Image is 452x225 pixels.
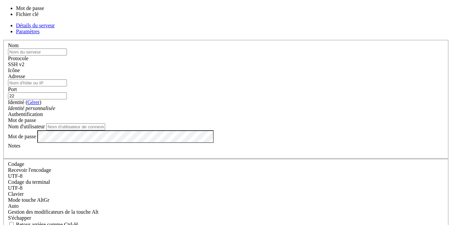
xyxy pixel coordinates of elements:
[8,197,49,203] label: Définissez l'encodage attendu pour les données reçues de l'hôte. Si les encodages ne corresponden...
[8,67,20,73] font: Icône
[8,124,45,129] font: Nom d'utilisateur
[8,61,24,67] font: SSH v2
[27,99,39,105] a: Gérer
[8,43,19,48] font: Nom
[8,185,23,191] font: UTF-8
[8,209,99,215] font: Gestion des modificateurs de la touche Alt
[8,203,444,209] div: Auto
[16,23,55,28] a: Détails du serveur
[8,105,55,111] font: Identité personnalisée
[8,173,444,179] div: UTF-8
[8,161,24,167] font: Codage
[16,5,44,11] font: Mot de passe
[16,29,40,34] a: Paramètres
[8,117,36,123] font: Mot de passe
[26,99,27,105] font: (
[8,73,25,79] font: Adresse
[8,86,17,92] font: Port
[8,105,444,111] div: Identité personnalisée
[8,197,49,203] font: Mode touche AltGr
[8,143,20,149] font: Notes
[8,179,50,185] label: Encodage terminal par défaut. ISO-2022 autorise les traductions de tables de caractères (comme le...
[40,99,41,105] font: )
[8,209,99,215] label: Contrôle la gestion de la touche Alt. Échap : Envoie un préfixe Échap. 8 bits : Ajoute 128 au car...
[16,11,39,17] font: Fichier clé
[8,179,50,185] font: Codage du terminal
[8,79,67,86] input: Nom d'hôte ou IP
[8,92,67,99] input: Numéro de port
[8,167,51,173] font: Recevoir l'encodage
[8,117,444,123] div: Mot de passe
[8,167,51,173] label: Définissez l'encodage attendu pour les données reçues de l'hôte. Si les encodages ne corresponden...
[8,56,28,61] font: Protocole
[8,99,24,105] font: Identité
[8,173,23,179] font: UTF-8
[8,133,36,139] font: Mot de passe
[8,215,31,221] font: S'échapper
[46,123,105,130] input: Nom d'utilisateur de connexion
[8,191,24,197] font: Clavier
[8,111,43,117] font: Authentification
[8,185,444,191] div: UTF-8
[8,203,19,209] font: Auto
[8,49,67,56] input: Nom du serveur
[8,61,444,67] div: SSH v2
[8,215,444,221] div: S'échapper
